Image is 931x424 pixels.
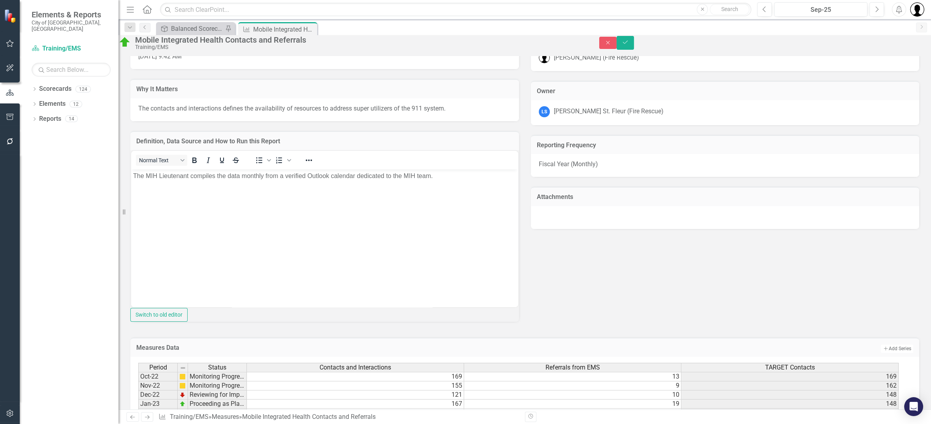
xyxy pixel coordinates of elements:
[215,155,229,166] button: Underline
[537,193,914,201] h3: Attachments
[39,114,61,124] a: Reports
[910,2,924,17] img: Marco De Medici
[171,24,223,34] div: Balanced Scorecard
[179,392,186,398] img: TnMDeAgwAPMxUmUi88jYAAAAAElFTkSuQmCC
[131,169,518,307] iframe: Rich Text Area
[39,99,66,109] a: Elements
[180,365,186,371] img: 8DAGhfEEPCf229AAAAAElFTkSuQmCC
[242,413,376,420] div: Mobile Integrated Health Contacts and Referrals
[158,24,223,34] a: Balanced Scorecard
[681,409,899,418] td: 162
[681,390,899,400] td: 148
[721,6,738,12] span: Search
[208,364,226,371] span: Status
[710,4,749,15] button: Search
[136,344,579,351] h3: Measures Data
[32,63,111,77] input: Search Below...
[136,138,513,145] h3: Definition, Data Source and How to Run this Report
[273,155,292,166] div: Numbered list
[247,409,464,418] td: 198
[139,157,178,163] span: Normal Text
[65,116,78,122] div: 14
[138,390,178,400] td: Dec-22
[881,345,913,353] button: Add Series
[681,400,899,409] td: 148
[247,381,464,390] td: 155
[554,53,639,62] div: [PERSON_NAME] (Fire Rescue)
[302,155,316,166] button: Reveal or hide additional toolbar items
[539,160,912,169] p: Fiscal Year (Monthly)
[130,308,188,322] button: Switch to old editor
[75,86,91,92] div: 124
[179,373,186,380] img: cBAA0RP0Y6D5n+AAAAAElFTkSuQmCC
[135,36,583,44] div: Mobile Integrated Health Contacts and Referrals
[539,52,550,63] img: Marco De Medici
[464,372,681,381] td: 13
[32,19,111,32] small: City of [GEOGRAPHIC_DATA], [GEOGRAPHIC_DATA]
[179,401,186,407] img: zOikAAAAAElFTkSuQmCC
[130,46,519,69] div: [DATE] 9:42 AM
[188,381,247,390] td: Monitoring Progress
[201,155,215,166] button: Italic
[138,409,178,418] td: Feb-23
[32,44,111,53] a: Training/EMS
[545,364,600,371] span: Referrals from EMS
[179,383,186,389] img: cBAA0RP0Y6D5n+AAAAAElFTkSuQmCC
[765,364,815,371] span: TARGET Contacts
[138,400,178,409] td: Jan-23
[39,84,71,94] a: Scorecards
[320,364,391,371] span: Contacts and Interactions
[4,9,18,23] img: ClearPoint Strategy
[777,5,865,15] div: Sep-25
[212,413,239,420] a: Measures
[32,10,111,19] span: Elements & Reports
[136,86,513,93] h3: Why It Matters
[135,44,583,50] div: Training/EMS
[118,36,131,49] img: Proceeding as Planned
[160,3,751,17] input: Search ClearPoint...
[138,104,511,113] p: The contacts and interactions defines the availability of resources to address super utilizers of...
[188,390,247,400] td: Reviewing for Improvement
[158,413,519,422] div: » »
[170,413,209,420] a: Training/EMS
[554,107,664,116] div: [PERSON_NAME] St. Fleur (Fire Rescue)
[252,155,272,166] div: Bullet list
[188,409,247,418] td: Proceeding as Planned
[774,2,867,17] button: Sep-25
[253,24,315,34] div: Mobile Integrated Health Contacts and Referrals
[247,372,464,381] td: 169
[247,390,464,400] td: 121
[904,397,923,416] div: Open Intercom Messenger
[464,390,681,400] td: 10
[537,88,914,95] h3: Owner
[537,142,914,149] h3: Reporting Frequency
[188,372,247,381] td: Monitoring Progress
[464,409,681,418] td: 8
[539,106,550,117] div: LS
[138,372,178,381] td: Oct-22
[188,400,247,409] td: Proceeding as Planned
[681,381,899,390] td: 162
[70,101,82,107] div: 12
[138,381,178,390] td: Nov-22
[136,155,187,166] button: Block Normal Text
[681,372,899,381] td: 169
[149,364,167,371] span: Period
[247,400,464,409] td: 167
[229,155,243,166] button: Strikethrough
[464,400,681,409] td: 19
[464,381,681,390] td: 9
[188,155,201,166] button: Bold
